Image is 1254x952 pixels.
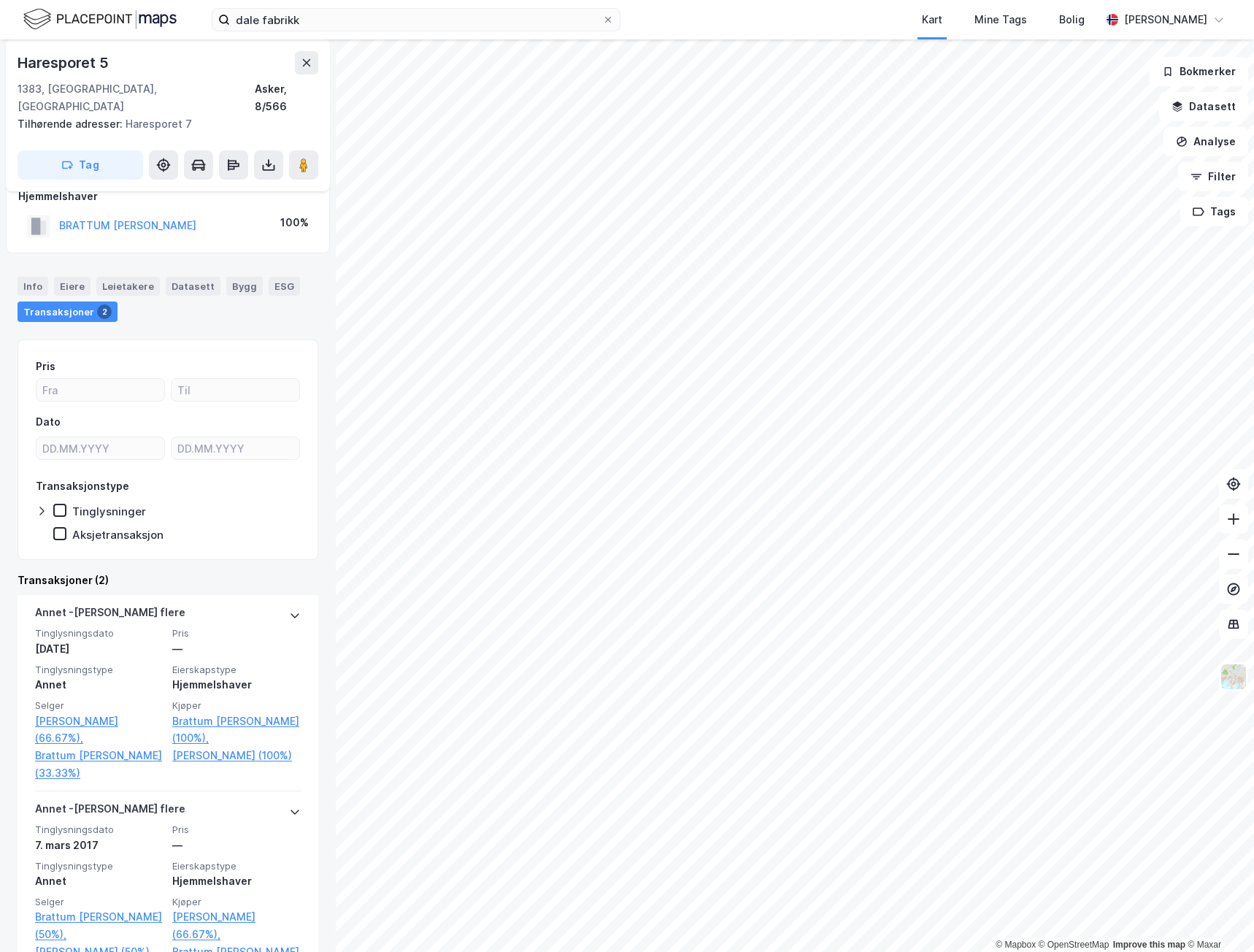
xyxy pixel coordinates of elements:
span: Kjøper [172,896,301,908]
div: Bolig [1059,11,1085,28]
span: Selger [35,896,164,908]
div: Haresporet 5 [18,51,112,74]
a: [PERSON_NAME] (100%) [172,747,301,764]
div: Hjemmelshaver [172,676,301,694]
a: Improve this map [1113,940,1185,950]
button: Filter [1178,162,1248,191]
a: [PERSON_NAME] (66.67%), [35,713,164,748]
button: Tags [1180,197,1248,226]
div: Mine Tags [974,11,1027,28]
span: Tilhørende adresser: [18,118,126,130]
input: DD.MM.YYYY [36,437,164,459]
input: Søk på adresse, matrikkel, gårdeiere, leietakere eller personer [230,9,602,31]
div: Dato [36,413,61,431]
span: Tinglysningstype [35,860,164,872]
div: Datasett [166,277,220,296]
div: Haresporet 7 [18,115,307,133]
div: 7. mars 2017 [35,837,164,854]
div: Info [18,277,48,296]
div: Kontrollprogram for chat [1181,882,1254,952]
div: 100% [280,214,309,231]
a: Brattum [PERSON_NAME] (100%), [172,713,301,748]
span: Tinglysningsdato [35,824,164,836]
input: Til [172,379,299,401]
a: Brattum [PERSON_NAME] (50%), [35,908,164,943]
input: Fra [36,379,164,401]
span: Selger [35,699,164,712]
div: Transaksjoner (2) [18,572,318,589]
span: Kjøper [172,699,301,712]
span: Eierskapstype [172,860,301,872]
div: Kart [922,11,942,28]
div: Asker, 8/566 [255,80,318,115]
div: Leietakere [96,277,160,296]
button: Datasett [1159,92,1248,121]
span: Tinglysningsdato [35,627,164,640]
div: Aksjetransaksjon [72,528,164,542]
a: OpenStreetMap [1039,940,1109,950]
div: Annet - [PERSON_NAME] flere [35,604,185,627]
div: [PERSON_NAME] [1124,11,1207,28]
button: Tag [18,150,143,180]
div: Annet [35,872,164,890]
span: Pris [172,824,301,836]
div: Pris [36,358,55,375]
a: Mapbox [996,940,1036,950]
a: [PERSON_NAME] (66.67%), [172,908,301,943]
div: Bygg [226,277,263,296]
div: Annet - [PERSON_NAME] flere [35,800,185,824]
div: ESG [269,277,300,296]
div: — [172,640,301,658]
div: Transaksjonstype [36,477,129,495]
span: Eierskapstype [172,664,301,676]
div: Tinglysninger [72,504,146,518]
img: logo.f888ab2527a4732fd821a326f86c7f29.svg [23,7,177,32]
button: Analyse [1163,127,1248,156]
div: Annet [35,676,164,694]
iframe: Chat Widget [1181,882,1254,952]
div: Hjemmelshaver [172,872,301,890]
div: Hjemmelshaver [18,188,318,205]
a: Brattum [PERSON_NAME] (33.33%) [35,747,164,782]
span: Tinglysningstype [35,664,164,676]
div: Eiere [54,277,91,296]
div: — [172,837,301,854]
div: Transaksjoner [18,302,118,322]
div: 1383, [GEOGRAPHIC_DATA], [GEOGRAPHIC_DATA] [18,80,255,115]
button: Bokmerker [1150,57,1248,86]
span: Pris [172,627,301,640]
div: [DATE] [35,640,164,658]
input: DD.MM.YYYY [172,437,299,459]
img: Z [1220,663,1247,691]
div: 2 [97,304,112,319]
